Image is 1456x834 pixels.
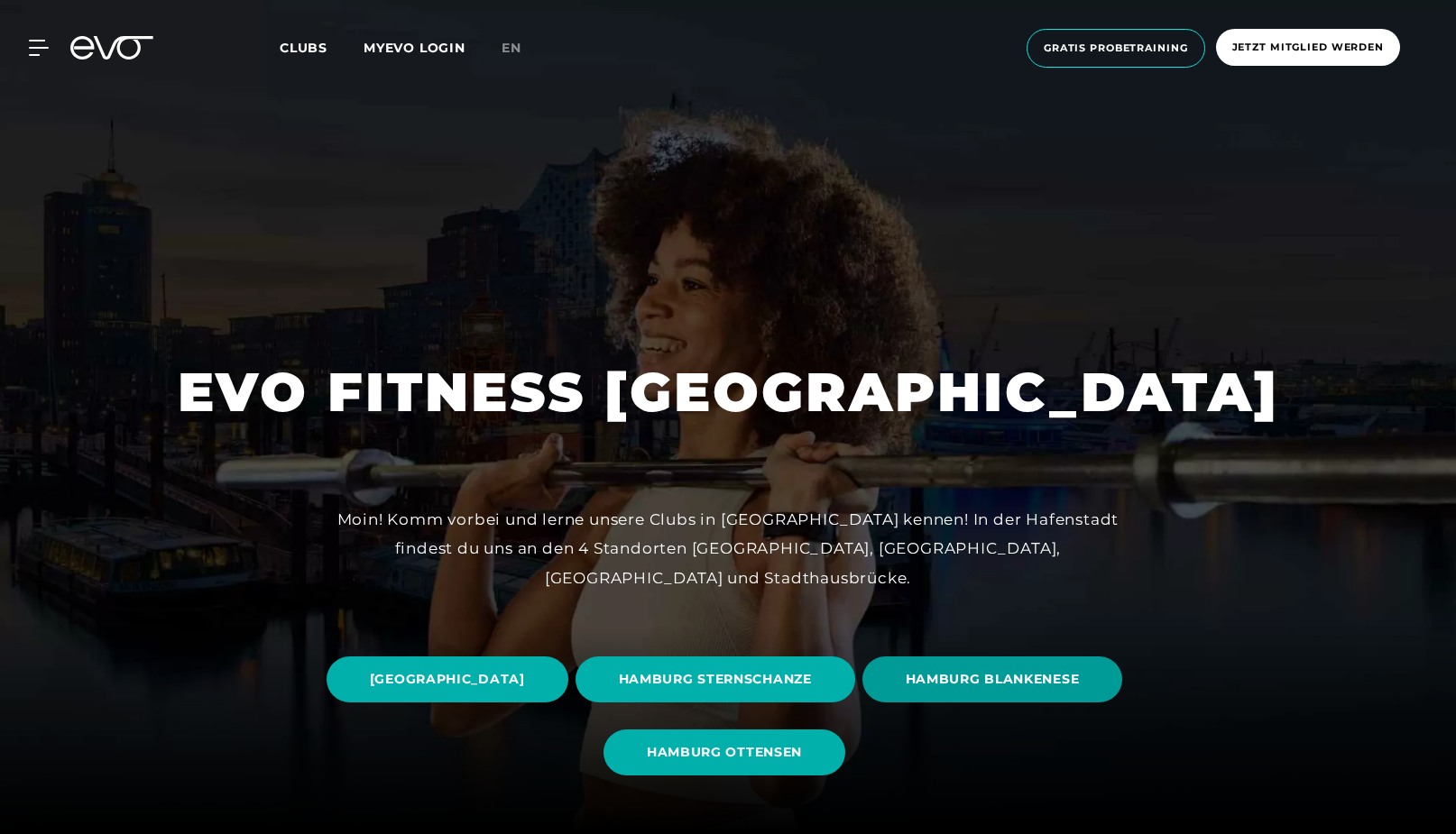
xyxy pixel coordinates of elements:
[364,40,465,56] a: MYEVO LOGIN
[502,38,543,59] a: en
[322,505,1134,592] div: Moin! Komm vorbei und lerne unsere Clubs in [GEOGRAPHIC_DATA] kennen! In der Hafenstadt findest d...
[619,670,812,689] span: HAMBURG STERNSCHANZE
[280,39,364,56] a: Clubs
[906,670,1080,689] span: HAMBURG BLANKENESE
[647,743,802,762] span: HAMBURG OTTENSEN
[370,670,525,689] span: [GEOGRAPHIC_DATA]
[576,643,862,716] a: HAMBURG STERNSCHANZE
[502,40,521,56] span: en
[1232,40,1384,55] span: Jetzt Mitglied werden
[327,643,576,716] a: [GEOGRAPHIC_DATA]
[1021,29,1211,68] a: Gratis Probetraining
[280,40,327,56] span: Clubs
[862,643,1130,716] a: HAMBURG BLANKENESE
[1044,41,1188,56] span: Gratis Probetraining
[604,716,852,789] a: HAMBURG OTTENSEN
[1211,29,1405,68] a: Jetzt Mitglied werden
[178,357,1279,427] h1: EVO FITNESS [GEOGRAPHIC_DATA]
